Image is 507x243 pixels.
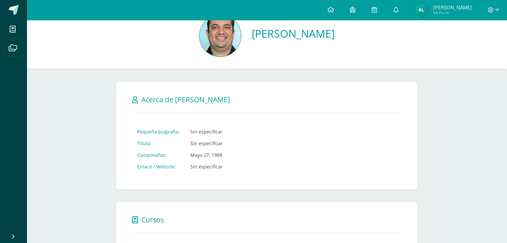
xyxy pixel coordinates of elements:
a: [PERSON_NAME] [252,26,335,41]
img: 0882f77c3aed0cbb77df784b3aa467d4.png [415,3,428,17]
td: Sin especificar [185,161,228,172]
span: [PERSON_NAME] [433,4,471,11]
td: Sin especificar [185,137,228,149]
span: Acerca de [PERSON_NAME] [141,95,230,104]
td: Cumpleaños: [132,149,185,161]
td: Sin especificar [185,126,228,137]
td: Enlace / Website: [132,161,185,172]
td: Pequeña biografía: [132,126,185,137]
span: Cursos [141,215,164,224]
td: Título: [132,137,185,149]
td: Mayo 27, 1988 [185,149,228,161]
span: Mi Perfil [433,10,471,16]
img: b5c7bb4b1ddfa4525c0897df61dc87e8.png [199,15,241,57]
